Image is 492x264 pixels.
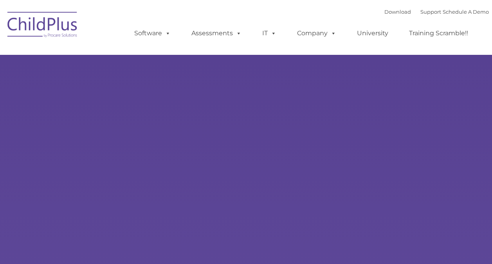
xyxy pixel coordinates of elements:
a: Schedule A Demo [443,9,489,15]
a: Training Scramble!! [401,25,476,41]
a: IT [254,25,284,41]
img: ChildPlus by Procare Solutions [4,6,82,45]
font: | [384,9,489,15]
a: Download [384,9,411,15]
a: Software [126,25,178,41]
a: Support [420,9,441,15]
a: Assessments [184,25,249,41]
a: Company [289,25,344,41]
a: University [349,25,396,41]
